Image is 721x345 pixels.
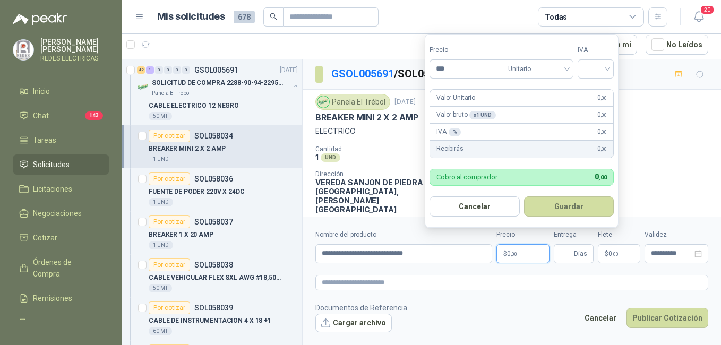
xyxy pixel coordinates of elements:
p: IVA [436,127,461,137]
span: Días [574,245,587,263]
div: 1 UND [149,198,173,206]
span: ,00 [598,174,607,181]
p: BREAKER MINI 2 X 2 AMP [315,112,418,123]
span: 0 [595,172,607,181]
label: Validez [645,230,708,240]
p: SOLICITUD DE COMPRA 2288-90-94-2295-96-2301-02-04 [152,78,284,88]
a: Tareas [13,130,109,150]
div: Panela El Trébol [315,94,390,110]
p: REDES ELECTRICAS [40,55,109,62]
div: 1 [146,66,154,74]
img: Company Logo [13,40,33,60]
img: Logo peakr [13,13,67,25]
span: 0 [597,110,607,120]
p: FUENTE DE PODER 220V X 24DC [149,187,245,197]
p: Valor Unitario [436,93,475,103]
span: ,00 [600,112,607,118]
span: Solicitudes [33,159,70,170]
p: SOL058036 [194,175,233,183]
div: Por cotizar [149,172,190,185]
a: Configuración [13,313,109,333]
p: Cantidad [315,145,453,153]
h1: Mis solicitudes [157,9,225,24]
span: Licitaciones [33,183,72,195]
span: 0 [597,127,607,137]
button: Cancelar [579,308,622,328]
p: / SOL058034 [331,66,454,82]
span: Tareas [33,134,56,146]
div: 0 [182,66,190,74]
p: VEREDA SANJON DE PIEDRA [GEOGRAPHIC_DATA] , [PERSON_NAME][GEOGRAPHIC_DATA] [315,178,431,214]
button: Cargar archivo [315,314,392,333]
div: 60 MT [149,327,172,335]
p: CABLE DE INSTRUMENTACION 4 X 18 +1 [149,316,271,326]
p: [DATE] [280,65,298,75]
span: 143 [85,111,103,120]
span: ,00 [612,251,619,257]
span: Unitario [508,61,567,77]
div: 42 [137,66,145,74]
span: Configuración [33,317,80,329]
img: Company Logo [137,81,150,93]
span: 0 [597,144,607,154]
p: BREAKER MINI 2 X 2 AMP [149,144,226,154]
p: Panela El Trébol [152,89,191,98]
label: Flete [598,230,640,240]
a: Cotizar [13,228,109,248]
a: Licitaciones [13,179,109,199]
label: Nombre del producto [315,230,492,240]
button: No Leídos [646,34,708,55]
div: UND [321,153,340,162]
div: Por cotizar [149,258,190,271]
a: Solicitudes [13,154,109,175]
button: 20 [689,7,708,27]
a: Remisiones [13,288,109,308]
p: Dirección [315,170,431,178]
p: Documentos de Referencia [315,302,407,314]
p: SOL058038 [194,261,233,269]
p: ELECTRICO [315,125,708,137]
a: Chat143 [13,106,109,126]
a: GSOL005691 [331,67,394,80]
label: Precio [496,230,550,240]
p: SOL058037 [194,218,233,226]
span: ,00 [600,95,607,101]
span: Negociaciones [33,208,82,219]
img: Company Logo [317,96,329,108]
label: Entrega [554,230,594,240]
span: Órdenes de Compra [33,256,99,280]
a: Inicio [13,81,109,101]
p: [DATE] [394,97,416,107]
span: ,00 [600,129,607,135]
div: Todas [545,11,567,23]
a: Por cotizarSOL058034BREAKER MINI 2 X 2 AMP1 UND [122,125,302,168]
div: 0 [173,66,181,74]
span: 678 [234,11,255,23]
p: CABLE ELECTRICO 12 NEGRO [149,101,239,111]
button: Publicar Cotización [626,308,708,328]
p: SOL058034 [194,132,233,140]
div: 50 MT [149,284,172,292]
span: $ [605,251,608,257]
div: % [449,128,461,136]
p: CABLE VEHICULAR FLEX SXL AWG #18,50V,12 [149,273,281,283]
a: Negociaciones [13,203,109,223]
p: GSOL005691 [194,66,238,74]
span: search [270,13,277,20]
p: Cobro al comprador [436,174,497,180]
a: Por cotizarSOL058037BREAKER 1 X 20 AMP1 UND [122,211,302,254]
div: 0 [164,66,172,74]
span: ,00 [511,251,517,257]
span: Chat [33,110,49,122]
a: Órdenes de Compra [13,252,109,284]
label: IVA [578,45,614,55]
span: ,00 [600,146,607,152]
a: 42 1 0 0 0 0 GSOL005691[DATE] Company LogoSOLICITUD DE COMPRA 2288-90-94-2295-96-2301-02-04Panela... [137,64,300,98]
span: Remisiones [33,292,72,304]
span: Inicio [33,85,50,97]
button: Guardar [524,196,614,217]
button: Cancelar [430,196,520,217]
div: 1 UND [149,241,173,249]
div: 50 MT [149,112,172,120]
p: $0,00 [496,244,550,263]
